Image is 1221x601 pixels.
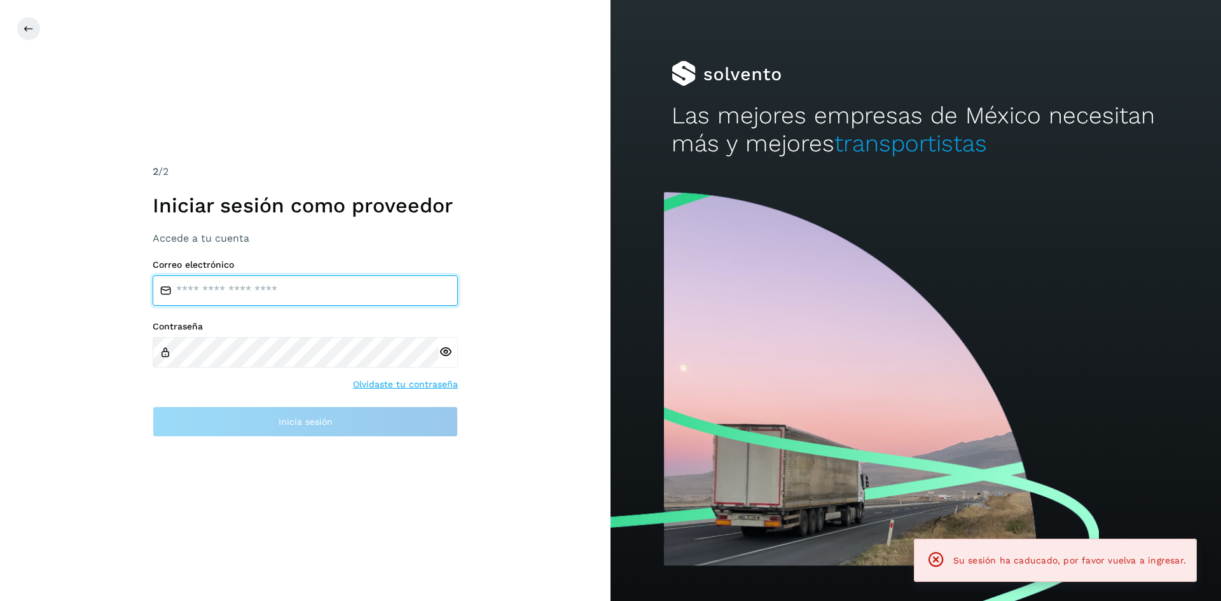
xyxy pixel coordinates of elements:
[153,259,458,270] label: Correo electrónico
[153,406,458,437] button: Inicia sesión
[153,232,458,244] h3: Accede a tu cuenta
[153,165,158,177] span: 2
[353,378,458,391] a: Olvidaste tu contraseña
[672,102,1160,158] h2: Las mejores empresas de México necesitan más y mejores
[153,164,458,179] div: /2
[153,321,458,332] label: Contraseña
[834,130,987,157] span: transportistas
[153,193,458,218] h1: Iniciar sesión como proveedor
[279,417,333,426] span: Inicia sesión
[953,555,1186,565] span: Su sesión ha caducado, por favor vuelva a ingresar.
